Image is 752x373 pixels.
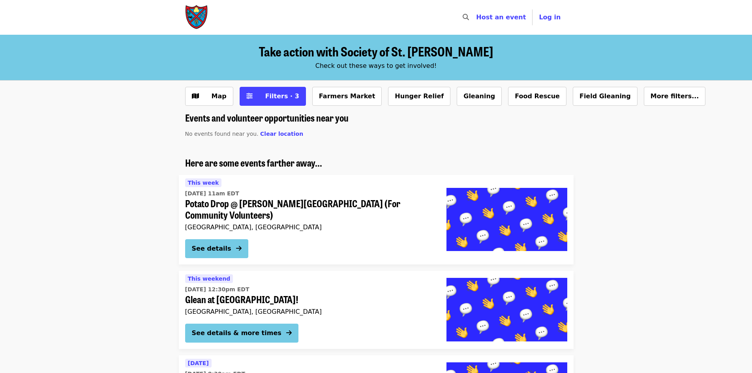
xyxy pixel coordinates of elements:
[179,271,574,349] a: See details for "Glean at Lynchburg Community Market!"
[185,5,209,30] img: Society of St. Andrew - Home
[185,111,349,124] span: Events and volunteer opportunities near you
[508,87,566,106] button: Food Rescue
[236,245,242,252] i: arrow-right icon
[185,61,567,71] div: Check out these ways to get involved!
[286,329,292,337] i: arrow-right icon
[185,239,248,258] button: See details
[188,360,209,366] span: [DATE]
[185,308,434,315] div: [GEOGRAPHIC_DATA], [GEOGRAPHIC_DATA]
[212,92,227,100] span: Map
[185,87,233,106] button: Show map view
[188,180,219,186] span: This week
[312,87,382,106] button: Farmers Market
[533,9,567,25] button: Log in
[192,328,281,338] div: See details & more times
[185,156,322,169] span: Here are some events farther away...
[185,189,239,198] time: [DATE] 11am EDT
[179,175,574,264] a: See details for "Potato Drop @ Randolph College (For Community Volunteers)"
[388,87,450,106] button: Hunger Relief
[192,244,231,253] div: See details
[265,92,299,100] span: Filters · 3
[260,130,303,138] button: Clear location
[246,92,253,100] i: sliders-h icon
[463,13,469,21] i: search icon
[240,87,306,106] button: Filters (3 selected)
[185,285,249,294] time: [DATE] 12:30pm EDT
[188,276,231,282] span: This weekend
[185,223,434,231] div: [GEOGRAPHIC_DATA], [GEOGRAPHIC_DATA]
[260,131,303,137] span: Clear location
[185,198,434,221] span: Potato Drop @ [PERSON_NAME][GEOGRAPHIC_DATA] (For Community Volunteers)
[644,87,706,106] button: More filters...
[185,294,434,305] span: Glean at [GEOGRAPHIC_DATA]!
[457,87,502,106] button: Gleaning
[185,324,298,343] button: See details & more times
[259,42,493,60] span: Take action with Society of St. [PERSON_NAME]
[651,92,699,100] span: More filters...
[573,87,638,106] button: Field Gleaning
[474,8,480,27] input: Search
[185,131,259,137] span: No events found near you.
[446,188,567,251] img: Potato Drop @ Randolph College (For Community Volunteers) organized by Society of St. Andrew
[446,278,567,341] img: Glean at Lynchburg Community Market! organized by Society of St. Andrew
[539,13,561,21] span: Log in
[476,13,526,21] a: Host an event
[192,92,199,100] i: map icon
